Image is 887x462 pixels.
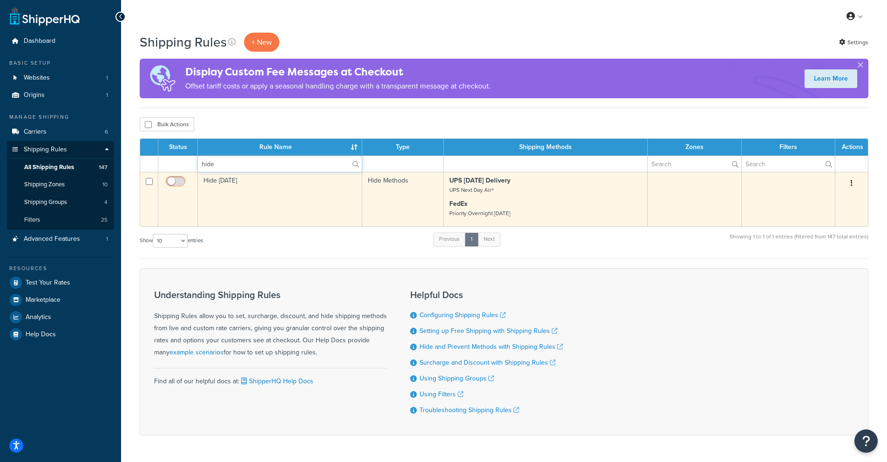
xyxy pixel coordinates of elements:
[158,139,198,156] th: Status
[742,139,835,156] th: Filters
[244,33,279,52] p: + New
[7,159,114,176] li: All Shipping Rules
[7,87,114,104] a: Origins 1
[7,265,114,272] div: Resources
[153,234,188,248] select: Showentries
[7,176,114,193] li: Shipping Zones
[154,290,387,300] h3: Understanding Shipping Rules
[24,74,50,82] span: Websites
[24,163,74,171] span: All Shipping Rules
[24,198,67,206] span: Shipping Groups
[239,376,313,386] a: ShipperHQ Help Docs
[362,139,444,156] th: Type
[99,163,108,171] span: 147
[449,209,510,217] small: Priority Overnight [DATE]
[648,139,742,156] th: Zones
[7,231,114,248] li: Advanced Features
[140,33,227,51] h1: Shipping Rules
[101,216,108,224] span: 25
[420,358,555,367] a: Surcharge and Discount with Shipping Rules
[7,194,114,211] li: Shipping Groups
[7,87,114,104] li: Origins
[839,36,868,49] a: Settings
[7,211,114,229] a: Filters 25
[104,198,108,206] span: 4
[7,326,114,343] a: Help Docs
[420,389,463,399] a: Using Filters
[140,117,194,131] button: Bulk Actions
[805,69,857,88] a: Learn More
[102,181,108,189] span: 10
[7,69,114,87] a: Websites 1
[478,232,501,246] a: Next
[10,7,80,26] a: ShipperHQ Home
[465,232,479,246] a: 1
[730,231,868,251] div: Showing 1 to 1 of 1 entries (filtered from 147 total entries)
[420,405,519,415] a: Troubleshooting Shipping Rules
[24,146,67,154] span: Shipping Rules
[362,172,444,226] td: Hide Methods
[198,139,362,156] th: Rule Name : activate to sort column ascending
[24,216,40,224] span: Filters
[26,331,56,339] span: Help Docs
[24,128,47,136] span: Carriers
[24,37,55,45] span: Dashboard
[106,74,108,82] span: 1
[24,181,65,189] span: Shipping Zones
[7,141,114,230] li: Shipping Rules
[26,296,61,304] span: Marketplace
[7,113,114,121] div: Manage Shipping
[24,91,45,99] span: Origins
[742,156,835,172] input: Search
[835,139,868,156] th: Actions
[140,59,185,98] img: duties-banner-06bc72dcb5fe05cb3f9472aba00be2ae8eb53ab6f0d8bb03d382ba314ac3c341.png
[420,326,557,336] a: Setting up Free Shipping with Shipping Rules
[449,186,494,194] small: UPS Next Day Air®
[7,194,114,211] a: Shipping Groups 4
[106,91,108,99] span: 1
[185,64,491,80] h4: Display Custom Fee Messages at Checkout
[7,141,114,158] a: Shipping Rules
[7,123,114,141] a: Carriers 6
[140,234,203,248] label: Show entries
[648,156,741,172] input: Search
[105,128,108,136] span: 6
[7,176,114,193] a: Shipping Zones 10
[24,235,80,243] span: Advanced Features
[854,429,878,453] button: Open Resource Center
[26,313,51,321] span: Analytics
[7,211,114,229] li: Filters
[7,159,114,176] a: All Shipping Rules 147
[106,235,108,243] span: 1
[7,292,114,308] a: Marketplace
[433,232,466,246] a: Previous
[449,199,467,209] strong: FedEx
[198,172,362,226] td: Hide [DATE]
[420,342,563,352] a: Hide and Prevent Methods with Shipping Rules
[169,347,223,357] a: example scenarios
[7,69,114,87] li: Websites
[198,156,362,172] input: Search
[7,274,114,291] a: Test Your Rates
[185,80,491,93] p: Offset tariff costs or apply a seasonal handling charge with a transparent message at checkout.
[7,231,114,248] a: Advanced Features 1
[7,33,114,50] a: Dashboard
[7,309,114,326] a: Analytics
[420,374,494,383] a: Using Shipping Groups
[444,139,648,156] th: Shipping Methods
[410,290,563,300] h3: Helpful Docs
[154,290,387,359] div: Shipping Rules allow you to set, surcharge, discount, and hide shipping methods from live and cus...
[26,279,70,287] span: Test Your Rates
[154,368,387,387] div: Find all of our helpful docs at:
[449,176,510,185] strong: UPS [DATE] Delivery
[7,59,114,67] div: Basic Setup
[7,123,114,141] li: Carriers
[420,310,506,320] a: Configuring Shipping Rules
